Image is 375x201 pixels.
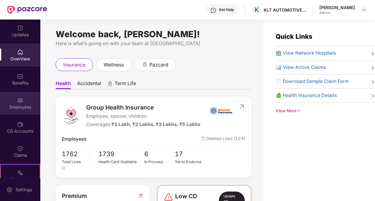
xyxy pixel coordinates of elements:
[62,160,81,164] span: Total Lives
[297,109,301,113] span: down
[175,159,205,165] div: Yet to Endorse
[17,170,23,176] img: svg+xml;base64,PHN2ZyB4bWxucz0iaHR0cDovL3d3dy53My5vcmcvMjAwMC9zdmciIHdpZHRoPSIyMSIgaGVpZ2h0PSIyMC...
[56,80,71,89] span: Health
[142,62,148,67] div: animation
[319,5,355,10] div: [PERSON_NAME]
[17,121,23,127] img: svg+xml;base64,PHN2ZyBpZD0iQ0RfQWNjb3VudHMiIGRhdGEtbmFtZT0iQ0QgQWNjb3VudHMiIHhtbG5zPSJodHRwOi8vd3...
[370,93,375,99] span: right
[1,176,40,182] div: Stepathon
[239,103,245,109] img: RedirectIcon
[17,73,23,79] img: svg+xml;base64,PHN2ZyBpZD0iQmVuZWZpdHMiIHhtbG5zPSJodHRwOi8vd3d3LnczLm9yZy8yMDAwL3N2ZyIgd2lkdGg9Ij...
[104,61,124,69] span: wellness
[17,145,23,152] img: svg+xml;base64,PHN2ZyBpZD0iQ2xhaW0iIHhtbG5zPSJodHRwOi8vd3d3LnczLm9yZy8yMDAwL3N2ZyIgd2lkdGg9IjIwIi...
[17,25,23,31] img: svg+xml;base64,PHN2ZyBpZD0iVXBkYXRlZCIgeG1sbnM9Imh0dHA6Ly93d3cudzMub3JnLzIwMDAvc3ZnIiB3aWR0aD0iMj...
[63,61,85,69] span: insurance
[137,191,144,200] img: RedirectIcon
[362,7,366,12] img: svg+xml;base64,PHN2ZyBpZD0iRHJvcGRvd24tMzJ4MzIiIHhtbG5zPSJodHRwOi8vd3d3LnczLm9yZy8yMDAwL3N2ZyIgd2...
[56,32,251,37] div: Welcome back, [PERSON_NAME]!
[276,92,337,99] span: 🍏 Health Insurance Details
[112,121,200,127] span: ₹1 Lakh, ₹2 Lakhs, ₹3 Lakhs, ₹5 Lakhs
[14,187,34,193] div: Settings
[98,149,144,159] span: 1739
[276,78,349,85] span: 📄 Download Sample Claim Form
[17,49,23,55] img: svg+xml;base64,PHN2ZyBpZD0iSG9tZSIgeG1sbnM9Imh0dHA6Ly93d3cudzMub3JnLzIwMDAvc3ZnIiB3aWR0aD0iMjAiIG...
[319,10,355,15] div: Admin
[115,80,136,89] span: Term Life
[144,149,175,159] span: 6
[149,61,168,69] span: pazcard
[6,187,13,193] img: svg+xml;base64,PHN2ZyBpZD0iU2V0dGluZy0yMHgyMCIgeG1sbnM9Imh0dHA6Ly93d3cudzMub3JnLzIwMDAvc3ZnIiB3aW...
[107,81,113,86] div: animation
[144,159,175,165] div: In Process
[210,103,233,118] img: insurerIcon
[56,40,251,47] div: Here is what’s going on with your team at [GEOGRAPHIC_DATA]
[62,166,65,170] span: info-circle
[62,106,80,124] img: logo
[98,159,144,165] div: Health Card Available
[276,49,336,57] span: 🏥 View Network Hospitals
[370,65,375,71] span: right
[77,80,101,89] span: Accidental
[276,64,326,71] span: 📊 View Active Claims
[219,7,234,12] div: Get Help
[370,79,375,85] span: right
[201,135,245,143] span: Deleted Lives (124)
[62,191,87,200] span: Premium
[62,149,85,159] span: 1762
[201,137,205,141] img: deleteIcon
[255,6,259,13] span: K
[62,135,86,143] span: Employees
[7,6,47,14] img: New Pazcare Logo
[264,7,307,13] div: KLT AUTOMOTIVE AND TUBULAR PRODUCTS LTD
[276,108,375,114] div: View More
[17,97,23,103] img: svg+xml;base64,PHN2ZyBpZD0iRW1wbG95ZWVzIiB4bWxucz0iaHR0cDovL3d3dy53My5vcmcvMjAwMC9zdmciIHdpZHRoPS...
[276,33,312,40] span: Quick Links
[370,51,375,57] span: right
[86,113,200,120] span: Employee, spouse, children
[175,149,205,159] span: 17
[86,103,200,112] span: Group Health Insurance
[210,7,216,13] img: svg+xml;base64,PHN2ZyBpZD0iSGVscC0zMngzMiIgeG1sbnM9Imh0dHA6Ly93d3cudzMub3JnLzIwMDAvc3ZnIiB3aWR0aD...
[86,121,200,128] div: Coverages:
